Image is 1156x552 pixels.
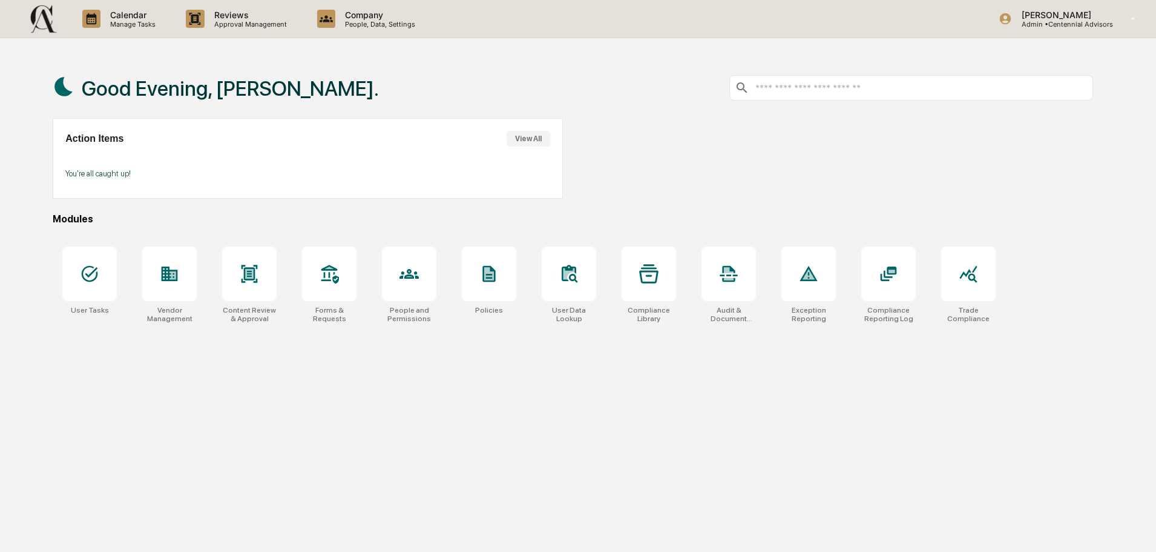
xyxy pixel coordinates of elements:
[100,20,162,28] p: Manage Tasks
[861,306,916,323] div: Compliance Reporting Log
[65,133,123,144] h2: Action Items
[205,20,293,28] p: Approval Management
[29,4,58,34] img: logo
[65,169,550,178] p: You're all caught up!
[941,306,996,323] div: Trade Compliance
[82,76,379,101] h1: Good Evening, [PERSON_NAME].
[1012,20,1113,28] p: Admin • Centennial Advisors
[53,213,1093,225] div: Modules
[781,306,836,323] div: Exception Reporting
[142,306,197,323] div: Vendor Management
[100,10,162,20] p: Calendar
[222,306,277,323] div: Content Review & Approval
[701,306,756,323] div: Audit & Document Logs
[475,306,503,314] div: Policies
[542,306,596,323] div: User Data Lookup
[335,20,421,28] p: People, Data, Settings
[1012,10,1113,20] p: [PERSON_NAME]
[71,306,109,314] div: User Tasks
[382,306,436,323] div: People and Permissions
[622,306,676,323] div: Compliance Library
[335,10,421,20] p: Company
[205,10,293,20] p: Reviews
[302,306,356,323] div: Forms & Requests
[507,131,550,147] button: View All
